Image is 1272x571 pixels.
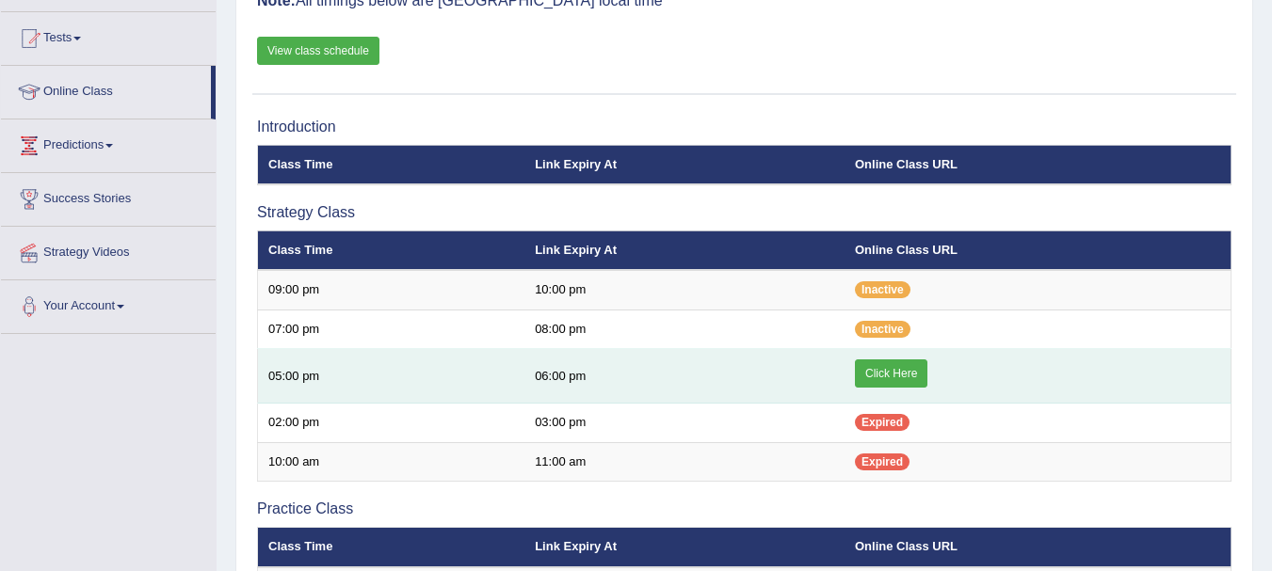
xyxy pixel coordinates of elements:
td: 08:00 pm [524,309,845,349]
td: 06:00 pm [524,349,845,404]
a: Strategy Videos [1,227,216,274]
span: Expired [855,414,910,431]
a: View class schedule [257,37,379,65]
th: Online Class URL [845,145,1232,184]
td: 05:00 pm [258,349,525,404]
th: Class Time [258,145,525,184]
h3: Strategy Class [257,204,1232,221]
td: 02:00 pm [258,404,525,443]
a: Online Class [1,66,211,113]
span: Inactive [855,281,910,298]
th: Link Expiry At [524,145,845,184]
a: Your Account [1,280,216,327]
th: Online Class URL [845,528,1232,567]
th: Online Class URL [845,230,1232,270]
td: 11:00 am [524,442,845,482]
a: Click Here [855,359,927,388]
th: Class Time [258,230,525,270]
a: Tests [1,12,216,59]
td: 10:00 pm [524,270,845,309]
th: Class Time [258,528,525,567]
th: Link Expiry At [524,230,845,270]
a: Predictions [1,119,216,167]
h3: Introduction [257,119,1232,135]
td: 09:00 pm [258,270,525,309]
span: Expired [855,453,910,470]
td: 03:00 pm [524,404,845,443]
a: Success Stories [1,173,216,220]
th: Link Expiry At [524,528,845,567]
td: 07:00 pm [258,309,525,349]
td: 10:00 am [258,442,525,482]
span: Inactive [855,321,910,338]
h3: Practice Class [257,500,1232,517]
